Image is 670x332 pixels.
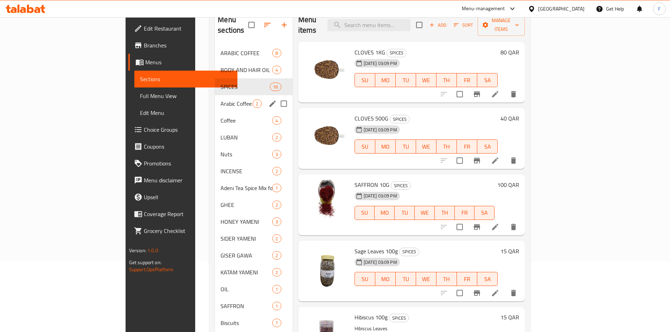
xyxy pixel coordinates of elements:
button: TU [395,206,415,220]
button: SA [477,139,498,154]
span: Adeni Tea Spice Mix for Karak [221,184,272,192]
span: 1 [273,286,281,293]
span: KATAM YAMENI [221,268,272,276]
span: BODY AND HAIR OIL [221,66,272,74]
a: Full Menu View [134,87,237,104]
span: Select to update [452,286,467,300]
span: 1 [273,303,281,310]
span: FR [460,75,474,85]
span: 2 [273,269,281,276]
span: WE [417,208,432,218]
span: Sort sections [259,17,276,33]
div: ARABIC COFFEE8 [215,45,292,61]
span: SPICES [390,115,409,123]
span: SIDER YAMENI [221,234,272,243]
span: SPICES [391,182,410,190]
span: TU [398,142,413,152]
button: WE [416,139,436,154]
div: HONEY YAMENI3 [215,213,292,230]
div: INCENSE2 [215,163,292,180]
button: TH [436,272,457,286]
a: Edit menu item [491,289,499,297]
span: WE [419,274,434,284]
div: SAFFRON [221,302,272,310]
a: Edit Menu [134,104,237,121]
span: TU [398,75,413,85]
div: SPICES16 [215,78,292,95]
button: SU [355,272,375,286]
span: Menu disclaimer [144,176,232,184]
a: Support.OpsPlatform [129,265,174,274]
span: SU [358,142,372,152]
span: GISER GAWA [221,251,272,260]
span: 1 [273,185,281,191]
h2: Menu items [298,14,319,35]
h6: 80 QAR [500,47,519,57]
div: Coffee [221,116,272,125]
span: Choice Groups [144,125,232,134]
a: Promotions [128,155,237,172]
span: 4 [273,117,281,124]
div: SPICES [390,115,410,123]
span: 3 [273,151,281,158]
span: Select to update [452,220,467,234]
button: Branch-specific-item [468,86,485,103]
button: TH [436,139,457,154]
span: INCENSE [221,167,272,175]
div: SAFFRON1 [215,298,292,314]
a: Coverage Report [128,206,237,222]
span: Edit Menu [140,109,232,117]
a: Edit menu item [491,156,499,165]
span: Upsell [144,193,232,201]
div: items [272,217,281,226]
div: OIL1 [215,281,292,298]
img: CLOVES 500G [304,113,349,158]
span: TH [439,274,454,284]
div: items [272,285,281,293]
a: Coupons [128,138,237,155]
a: Branches [128,37,237,54]
div: KATAM YAMENI2 [215,264,292,281]
a: Upsell [128,189,237,206]
span: OIL [221,285,272,293]
div: SPICES [399,248,419,256]
button: FR [457,73,477,87]
button: MO [375,73,396,87]
div: SIDER YAMENI2 [215,230,292,247]
span: WE [419,75,434,85]
span: SPICES [221,83,270,91]
h6: 40 QAR [500,113,519,123]
span: Coupons [144,142,232,151]
span: Select to update [452,153,467,168]
div: LUBAN [221,133,272,142]
span: TH [438,208,452,218]
div: items [272,133,281,142]
h6: 15 QAR [500,312,519,322]
span: Grocery Checklist [144,227,232,235]
span: HONEY YAMENI [221,217,272,226]
span: FR [460,274,474,284]
span: MO [377,208,392,218]
img: Sage Leaves 100g [304,246,349,291]
span: 2 [273,235,281,242]
div: items [253,99,261,108]
span: TH [439,75,454,85]
h6: 15 QAR [500,246,519,256]
span: Hibiscus 100g [355,312,388,323]
span: 4 [273,67,281,73]
span: ARABIC COFFEE [221,49,272,57]
span: SA [477,208,492,218]
span: 8 [273,50,281,57]
span: Get support on: [129,258,161,267]
span: Select all sections [244,18,259,32]
div: Coffee4 [215,112,292,129]
div: items [272,167,281,175]
span: Branches [144,41,232,50]
input: search [327,19,410,31]
a: Menu disclaimer [128,172,237,189]
span: SA [480,274,495,284]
